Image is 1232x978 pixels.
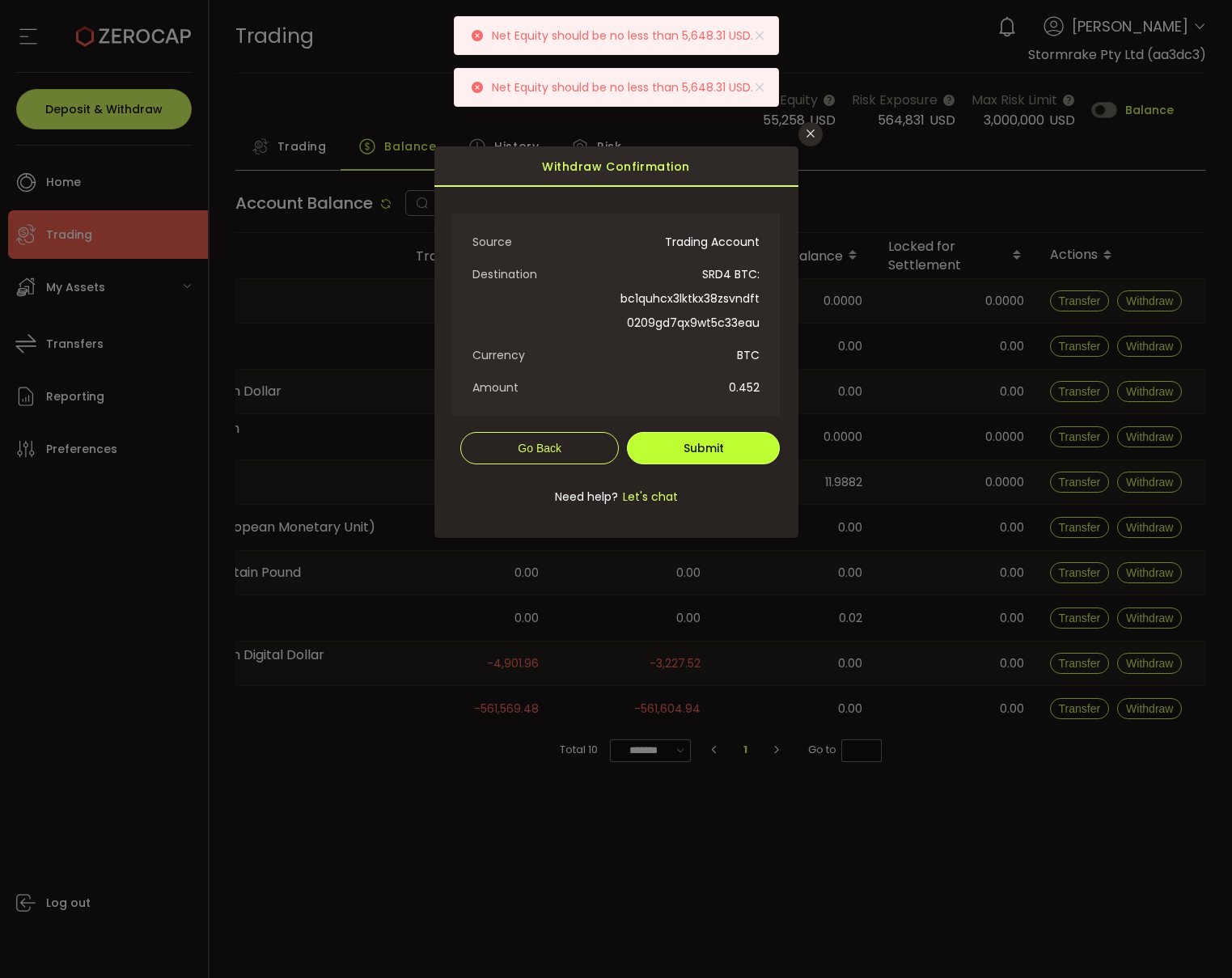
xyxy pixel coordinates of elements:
[472,262,616,286] span: Destination
[1151,900,1232,978] iframe: Chat Widget
[616,262,760,335] span: SRD4 BTC: bc1quhcx3lktkx38zsvndft0209gd7qx9wt5c33eau
[460,432,619,464] button: Go Back
[518,442,561,455] span: Go Back
[492,30,766,41] p: Net Equity should be no less than 5,648.31 USD.
[616,343,760,367] span: BTC
[618,489,678,505] span: Let's chat
[492,82,766,93] p: Net Equity should be no less than 5,648.31 USD.
[616,230,760,254] span: Trading Account
[684,440,724,456] span: Submit
[616,375,760,400] span: 0.452
[434,146,798,187] div: Withdraw Confirmation
[434,146,798,538] div: dialog
[472,343,616,367] span: Currency
[472,375,616,400] span: Amount
[555,489,618,505] span: Need help?
[472,230,616,254] span: Source
[627,432,780,464] button: Submit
